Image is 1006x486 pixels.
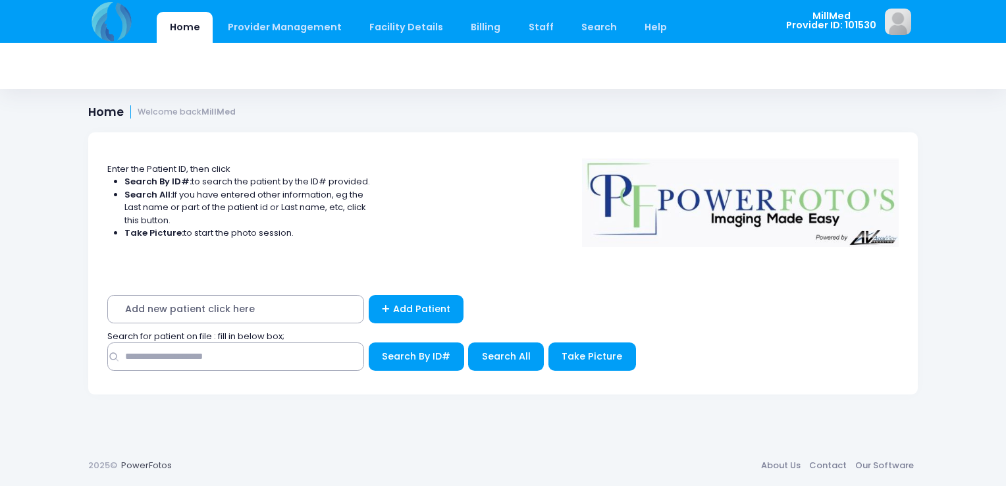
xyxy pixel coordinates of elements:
[124,175,192,188] strong: Search By ID#:
[382,350,450,363] span: Search By ID#
[369,295,464,323] a: Add Patient
[88,459,117,472] span: 2025©
[786,11,876,30] span: MillMed Provider ID: 101530
[138,107,236,117] small: Welcome back
[124,188,371,227] li: If you have entered other information, eg the Last name or part of the patient id or Last name, e...
[124,227,184,239] strong: Take Picture:
[516,12,566,43] a: Staff
[885,9,911,35] img: image
[805,454,851,477] a: Contact
[357,12,456,43] a: Facility Details
[157,12,213,43] a: Home
[468,342,544,371] button: Search All
[482,350,531,363] span: Search All
[201,106,236,117] strong: MillMed
[576,149,905,247] img: Logo
[124,175,371,188] li: to search the patient by the ID# provided.
[124,188,172,201] strong: Search All:
[107,330,284,342] span: Search for patient on file : fill in below box;
[458,12,514,43] a: Billing
[548,342,636,371] button: Take Picture
[632,12,680,43] a: Help
[851,454,918,477] a: Our Software
[88,105,236,119] h1: Home
[124,227,371,240] li: to start the photo session.
[756,454,805,477] a: About Us
[121,459,172,472] a: PowerFotos
[369,342,464,371] button: Search By ID#
[107,163,230,175] span: Enter the Patient ID, then click
[568,12,629,43] a: Search
[562,350,622,363] span: Take Picture
[107,295,364,323] span: Add new patient click here
[215,12,354,43] a: Provider Management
